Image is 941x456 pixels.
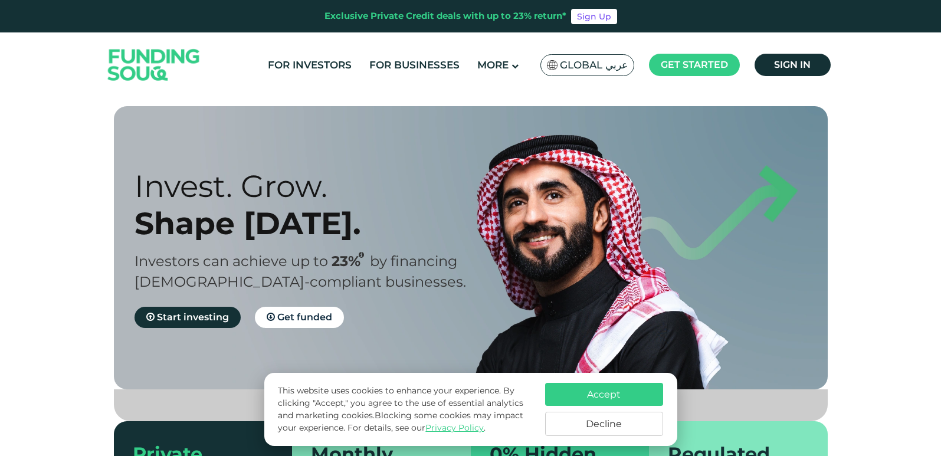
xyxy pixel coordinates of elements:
span: Blocking some cookies may impact your experience. [278,410,523,433]
p: This website uses cookies to enhance your experience. By clicking "Accept," you agree to the use ... [278,385,533,434]
span: Investors can achieve up to [135,252,328,270]
a: Get funded [255,307,344,328]
span: Get funded [277,311,332,323]
a: For Investors [265,55,355,75]
div: Exclusive Private Credit deals with up to 23% return* [324,9,566,23]
div: Shape [DATE]. [135,205,491,242]
a: Start investing [135,307,241,328]
span: 23% [332,252,370,270]
span: Start investing [157,311,229,323]
a: Sign in [755,54,831,76]
button: Accept [545,383,663,406]
span: For details, see our . [347,422,486,433]
img: Logo [96,35,212,95]
span: Global عربي [560,58,628,72]
span: Get started [661,59,728,70]
button: Decline [545,412,663,436]
a: Privacy Policy [425,422,484,433]
i: 23% IRR (expected) ~ 15% Net yield (expected) [359,252,364,258]
div: Invest. Grow. [135,168,491,205]
span: Sign in [774,59,811,70]
span: More [477,59,509,71]
img: SA Flag [547,60,558,70]
a: Sign Up [571,9,617,24]
a: For Businesses [366,55,463,75]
